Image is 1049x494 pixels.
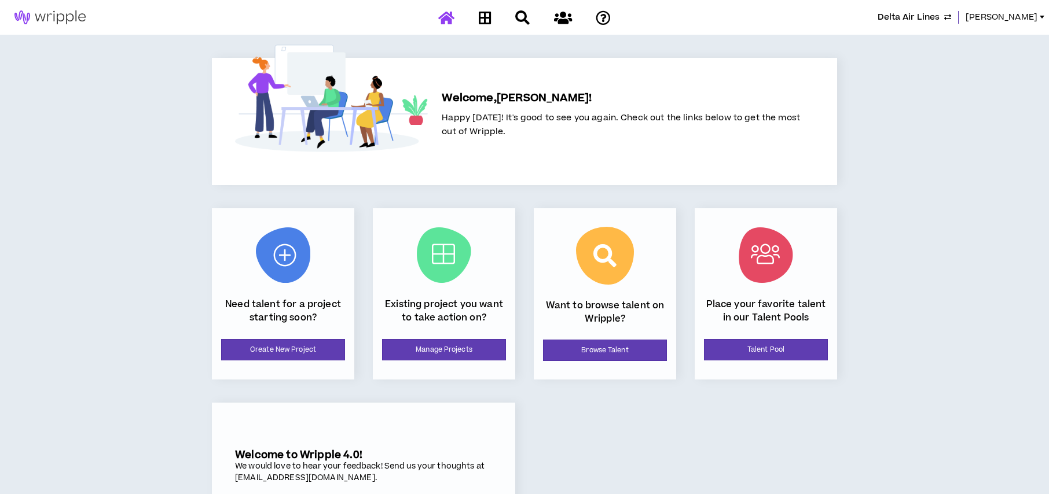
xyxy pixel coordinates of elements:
[704,339,828,360] a: Talent Pool
[382,339,506,360] a: Manage Projects
[739,227,793,283] img: Talent Pool
[442,90,800,106] h5: Welcome, [PERSON_NAME] !
[235,461,492,484] div: We would love to hear your feedback! Send us your thoughts at [EMAIL_ADDRESS][DOMAIN_NAME].
[221,339,345,360] a: Create New Project
[704,298,828,324] p: Place your favorite talent in our Talent Pools
[417,227,471,283] img: Current Projects
[543,299,667,325] p: Want to browse talent on Wripple?
[235,449,492,461] h5: Welcome to Wripple 4.0!
[382,298,506,324] p: Existing project you want to take action on?
[221,298,345,324] p: Need talent for a project starting soon?
[256,227,310,283] img: New Project
[878,11,940,24] span: Delta Air Lines
[442,112,800,138] span: Happy [DATE]! It's good to see you again. Check out the links below to get the most out of Wripple.
[966,11,1037,24] span: [PERSON_NAME]
[878,11,951,24] button: Delta Air Lines
[543,340,667,361] a: Browse Talent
